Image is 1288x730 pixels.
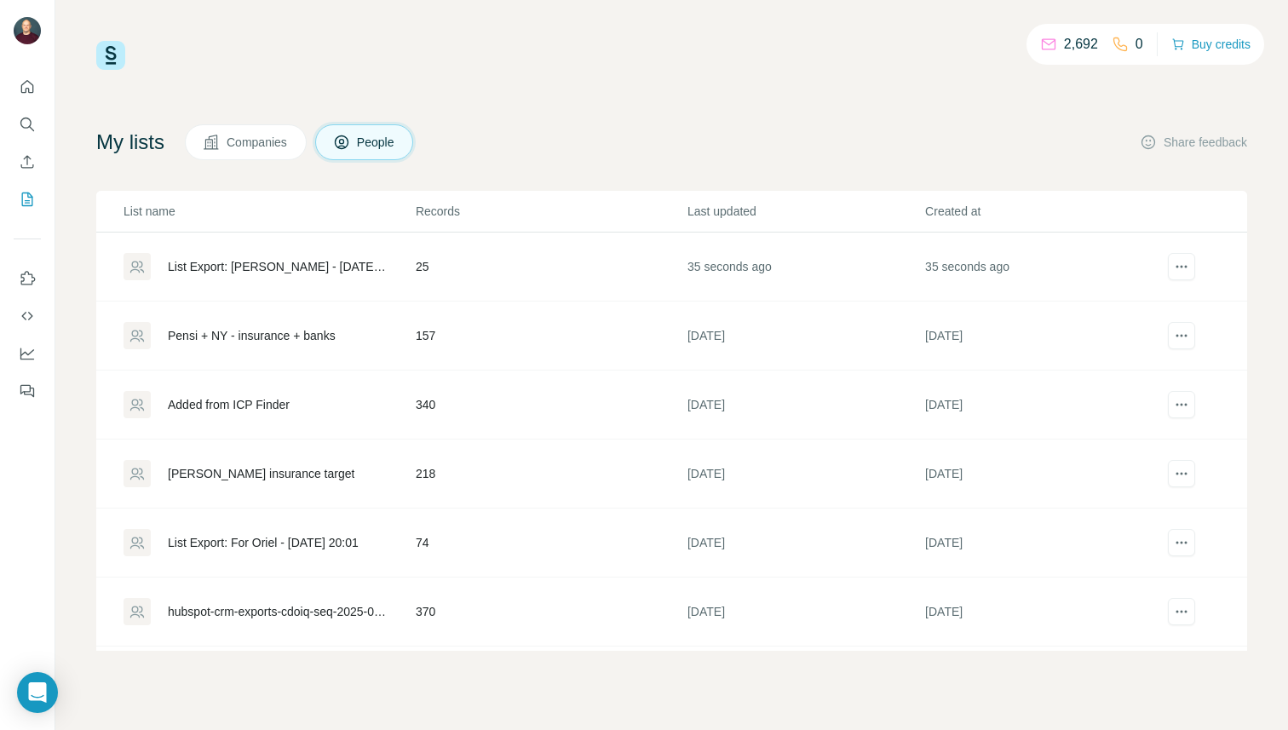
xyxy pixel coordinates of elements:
button: Use Surfe on LinkedIn [14,263,41,294]
td: 340 [415,371,687,440]
button: Use Surfe API [14,301,41,331]
button: actions [1168,460,1195,487]
span: People [357,134,396,151]
td: 74 [415,509,687,578]
td: 25 [415,233,687,302]
button: Search [14,109,41,140]
td: [DATE] [687,371,924,440]
td: [DATE] [924,578,1162,647]
td: [DATE] [924,371,1162,440]
p: 2,692 [1064,34,1098,55]
img: Surfe Logo [96,41,125,70]
td: [DATE] [687,578,924,647]
td: 35 seconds ago [687,233,924,302]
p: Records [416,203,686,220]
button: Quick start [14,72,41,102]
span: Companies [227,134,289,151]
p: List name [124,203,414,220]
td: [DATE] [924,302,1162,371]
button: actions [1168,598,1195,625]
p: 0 [1136,34,1143,55]
div: List Export: [PERSON_NAME] - [DATE] 09:33 [168,258,387,275]
img: Avatar [14,17,41,44]
h4: My lists [96,129,164,156]
td: [DATE] [687,440,924,509]
p: Created at [925,203,1161,220]
button: Dashboard [14,338,41,369]
td: [DATE] [687,509,924,578]
p: Last updated [687,203,923,220]
td: [DATE] [924,509,1162,578]
button: actions [1168,529,1195,556]
div: Pensi + NY - insurance + banks [168,327,336,344]
button: Feedback [14,376,41,406]
td: 370 [415,578,687,647]
td: 35 seconds ago [924,233,1162,302]
button: My lists [14,184,41,215]
td: 218 [415,440,687,509]
button: Buy credits [1171,32,1251,56]
button: actions [1168,322,1195,349]
div: Added from ICP Finder [168,396,290,413]
div: List Export: For Oriel - [DATE] 20:01 [168,534,359,551]
td: 157 [415,302,687,371]
div: hubspot-crm-exports-cdoiq-seq-2025-07-22 [168,603,387,620]
button: actions [1168,253,1195,280]
button: actions [1168,391,1195,418]
td: [DATE] [687,302,924,371]
td: [DATE] [924,440,1162,509]
button: Share feedback [1140,134,1247,151]
div: Open Intercom Messenger [17,672,58,713]
button: Enrich CSV [14,147,41,177]
div: [PERSON_NAME] insurance target [168,465,354,482]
